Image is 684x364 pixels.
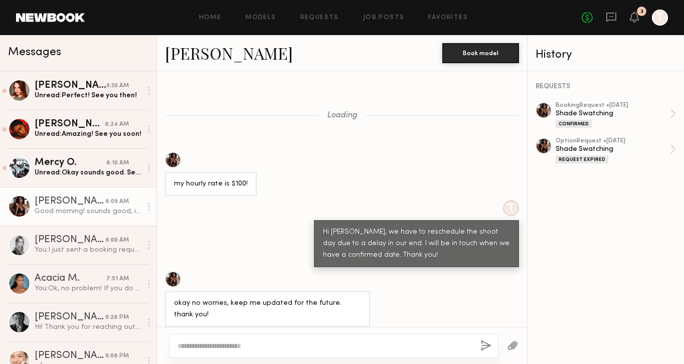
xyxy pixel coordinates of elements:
[35,119,105,129] div: [PERSON_NAME]
[106,158,129,168] div: 8:10 AM
[428,15,468,21] a: Favorites
[556,155,608,163] div: Request Expired
[323,227,510,261] div: Hi [PERSON_NAME], we have to reschedule the shoot day due to a delay in our end. I will be in tou...
[300,15,339,21] a: Requests
[652,10,668,26] a: T
[556,138,670,144] div: option Request • [DATE]
[35,322,141,332] div: Hi! Thank you for reaching out. Is this a paid gig? If so, could you please share your rate?
[105,313,129,322] div: 9:28 PM
[442,43,519,63] button: Book model
[105,351,129,361] div: 9:08 PM
[35,91,141,100] div: Unread: Perfect! See you then!
[35,235,105,245] div: [PERSON_NAME]
[536,49,676,61] div: History
[442,48,519,57] a: Book model
[174,178,248,190] div: my hourly rate is $100!
[105,120,129,129] div: 8:24 AM
[556,109,670,118] div: Shade Swatching
[556,102,676,128] a: bookingRequest •[DATE]Shade SwatchingConfirmed
[556,144,670,154] div: Shade Swatching
[363,15,405,21] a: Job Posts
[327,111,357,120] span: Loading
[106,81,129,91] div: 9:30 AM
[556,120,592,128] div: Confirmed
[35,274,106,284] div: Acacia M.
[106,274,129,284] div: 7:51 AM
[165,42,293,64] a: [PERSON_NAME]
[35,207,141,216] div: Good morning! sounds good, ill see you at 1:30
[245,15,276,21] a: Models
[8,47,61,58] span: Messages
[105,197,129,207] div: 8:09 AM
[35,158,106,168] div: Mercy O.
[35,312,105,322] div: [PERSON_NAME]
[35,197,105,207] div: [PERSON_NAME]
[35,284,141,293] div: You: Ok, no problem! If you do 2:30, we could do that also. Or I can let you know about the next ...
[556,138,676,163] a: optionRequest •[DATE]Shade SwatchingRequest Expired
[174,298,361,321] div: okay no worries, keep me updated for the future. thank you!
[199,15,222,21] a: Home
[35,81,106,91] div: [PERSON_NAME]
[35,168,141,177] div: Unread: Okay sounds good. See you at 3.30
[35,129,141,139] div: Unread: Amazing! See you soon!
[536,83,676,90] div: REQUESTS
[35,351,105,361] div: [PERSON_NAME]
[105,236,129,245] div: 8:00 AM
[556,102,670,109] div: booking Request • [DATE]
[640,9,643,15] div: 3
[35,245,141,255] div: You: I just sent a booking request for 2pm-2:30pm! Please arrive on time, as the timing is slotte...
